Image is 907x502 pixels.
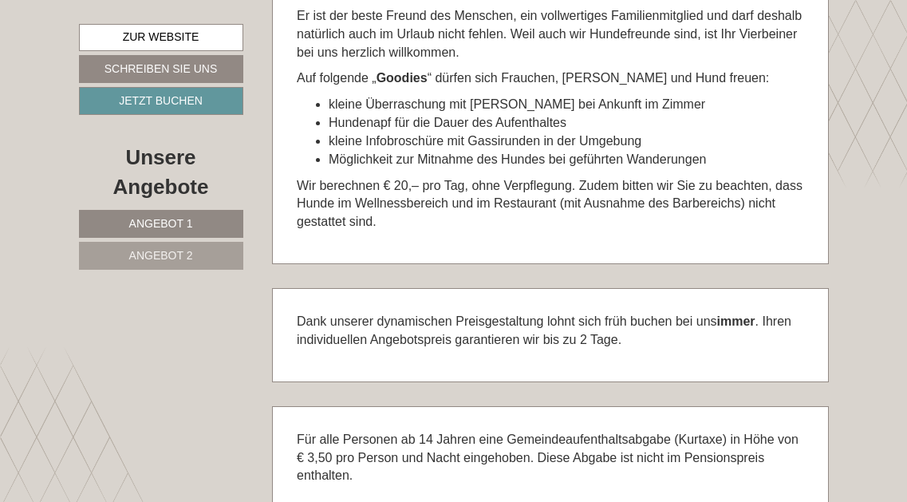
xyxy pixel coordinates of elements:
a: Schreiben Sie uns [79,55,243,83]
span: Angebot 1 [129,217,193,230]
li: Hundenapf für die Dauer des Aufenthaltes [329,114,804,132]
strong: immer [717,314,755,328]
div: Unsere Angebote [79,143,243,202]
p: Für alle Personen ab 14 Jahren eine Gemeindeaufenthaltsabgabe (Kurtaxe) in Höhe von € 3,50 pro Pe... [297,431,804,486]
li: kleine Überraschung mit [PERSON_NAME] bei Ankunft im Zimmer [329,96,804,114]
li: Möglichkeit zur Mitnahme des Hundes bei geführten Wanderungen [329,151,804,169]
strong: Goodies [377,71,428,85]
p: Er ist der beste Freund des Menschen, ein vollwertiges Familienmitglied und darf deshalb natürlic... [297,7,804,62]
a: Zur Website [79,24,243,51]
p: Dank unserer dynamischen Preisgestaltung lohnt sich früh buchen bei uns . Ihren individuellen Ang... [297,313,804,350]
a: Jetzt buchen [79,87,243,115]
p: Auf folgende „ “ dürfen sich Frauchen, [PERSON_NAME] und Hund freuen: [297,69,804,88]
span: Angebot 2 [129,249,193,262]
p: Wir berechnen € 20,– pro Tag, ohne Verpflegung. Zudem bitten wir Sie zu beachten, dass Hunde im W... [297,177,804,232]
li: kleine Infobroschüre mit Gassirunden in der Umgebung [329,132,804,151]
